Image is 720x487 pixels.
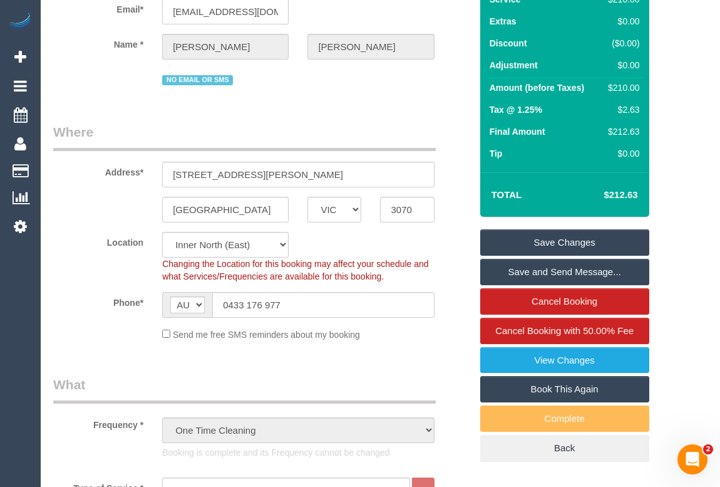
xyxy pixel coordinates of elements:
label: Tax @ 1.25% [490,103,542,116]
img: Automaid Logo [8,13,33,30]
span: Changing the Location for this booking may affect your schedule and what Services/Frequencies are... [162,259,428,281]
div: $2.63 [603,103,639,116]
input: First Name* [162,34,289,60]
input: Last Name* [307,34,434,60]
label: Frequency * [44,414,153,431]
label: Adjustment [490,59,538,71]
div: $0.00 [603,147,639,160]
label: Extras [490,15,517,28]
input: Post Code* [380,197,434,223]
label: Address* [44,162,153,179]
div: ($0.00) [603,37,639,50]
div: $212.63 [603,125,639,138]
label: Name * [44,34,153,51]
div: $0.00 [603,15,639,28]
span: Cancel Booking with 50.00% Fee [495,325,634,336]
div: $210.00 [603,81,639,94]
a: Book This Again [480,376,649,402]
label: Amount (before Taxes) [490,81,584,94]
a: Save and Send Message... [480,259,649,285]
span: NO EMAIL OR SMS [162,75,233,85]
strong: Total [491,189,522,200]
label: Location [44,232,153,249]
a: Back [480,435,649,461]
a: Save Changes [480,229,649,256]
p: Booking is complete and its Frequency cannot be changed [162,446,434,459]
input: Suburb* [162,197,289,223]
div: $0.00 [603,59,639,71]
input: Phone* [212,292,434,318]
h4: $212.63 [566,190,637,201]
a: View Changes [480,347,649,374]
a: Cancel Booking with 50.00% Fee [480,318,649,344]
legend: What [53,375,436,404]
label: Tip [490,147,503,160]
label: Phone* [44,292,153,309]
span: 2 [703,444,713,454]
iframe: Intercom live chat [677,444,707,474]
label: Final Amount [490,125,545,138]
span: Send me free SMS reminders about my booking [173,330,360,340]
label: Discount [490,37,527,50]
legend: Where [53,123,436,151]
a: Cancel Booking [480,288,649,315]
